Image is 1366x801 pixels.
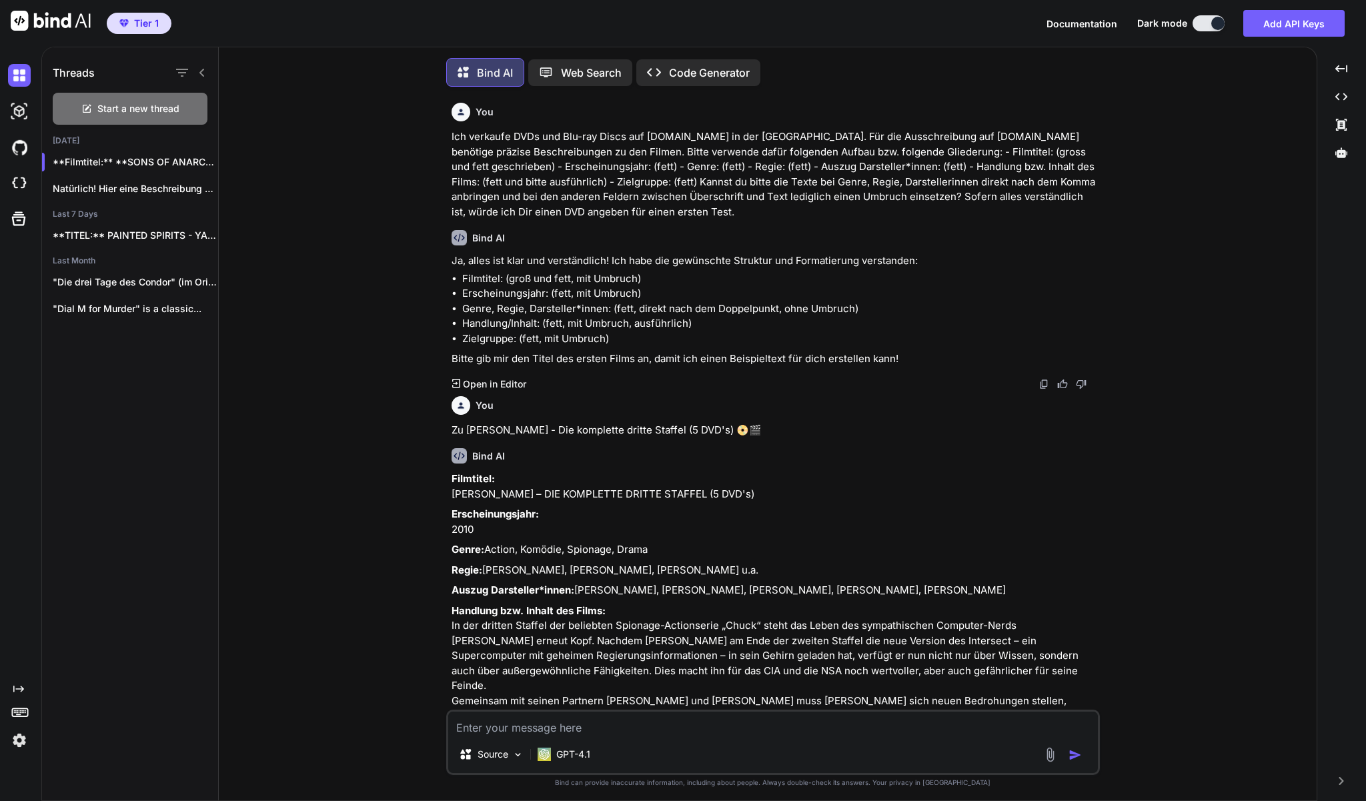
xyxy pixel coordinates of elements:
h6: Bind AI [472,231,505,245]
p: **TITEL:** PAINTED SPIRITS - YANOMAMI **ERSCHEINUNGSJAHR:** 2018... [53,229,218,242]
li: Zielgruppe: (fett, mit Umbruch) [462,331,1097,347]
img: darkAi-studio [8,100,31,123]
h2: [DATE] [42,135,218,146]
span: Documentation [1047,18,1117,29]
h2: Last Month [42,255,218,266]
p: 2010 [452,507,1097,537]
p: [PERSON_NAME] – DIE KOMPLETTE DRITTE STAFFEL (5 DVD's) [452,472,1097,502]
p: Source [478,748,508,761]
strong: Handlung bzw. Inhalt des Films: [452,604,606,617]
p: Action, Komödie, Spionage, Drama [452,542,1097,558]
img: Bind AI [11,11,91,31]
img: attachment [1043,747,1058,762]
span: Start a new thread [97,102,179,115]
button: premiumTier 1 [107,13,171,34]
img: dislike [1076,379,1087,389]
h2: Last 7 Days [42,209,218,219]
img: githubDark [8,136,31,159]
p: Open in Editor [463,377,526,391]
h6: You [476,105,494,119]
h6: You [476,399,494,412]
span: Tier 1 [134,17,159,30]
strong: Genre: [452,543,484,556]
img: premium [119,19,129,27]
p: "Die drei Tage des Condor" (im Original:... [53,275,218,289]
img: icon [1069,748,1082,762]
p: Ja, alles ist klar und verständlich! Ich habe die gewünschte Struktur und Formatierung verstanden: [452,253,1097,269]
p: [PERSON_NAME], [PERSON_NAME], [PERSON_NAME] u.a. [452,563,1097,578]
img: Pick Models [512,749,524,760]
img: darkChat [8,64,31,87]
img: like [1057,379,1068,389]
p: **Filmtitel:** **SONS OF ANARCHY – STAFF... [53,155,218,169]
img: cloudideIcon [8,172,31,195]
p: In der dritten Staffel der beliebten Spionage-Actionserie „Chuck“ steht das Leben des sympathisch... [452,604,1097,784]
p: [PERSON_NAME], [PERSON_NAME], [PERSON_NAME], [PERSON_NAME], [PERSON_NAME] [452,583,1097,598]
strong: Filmtitel: [452,472,495,485]
p: Code Generator [669,65,750,81]
li: Erscheinungsjahr: (fett, mit Umbruch) [462,286,1097,301]
h1: Threads [53,65,95,81]
h6: Bind AI [472,450,505,463]
li: Genre, Regie, Darsteller*innen: (fett, direkt nach dem Doppelpunkt, ohne Umbruch) [462,301,1097,317]
strong: Auszug Darsteller*innen: [452,584,574,596]
button: Documentation [1047,17,1117,31]
p: "Dial M for Murder" is a classic... [53,302,218,315]
p: Natürlich! Hier eine Beschreibung zu **C... [53,182,218,195]
button: Add API Keys [1243,10,1345,37]
li: Filmtitel: (groß und fett, mit Umbruch) [462,271,1097,287]
p: Zu [PERSON_NAME] - Die komplette dritte Staffel (5 DVD's) 📀🎬 [452,423,1097,438]
p: Ich verkaufe DVDs und Blu-ray Discs auf [DOMAIN_NAME] in der [GEOGRAPHIC_DATA]. Für die Ausschrei... [452,129,1097,219]
img: settings [8,729,31,752]
img: copy [1039,379,1049,389]
p: Web Search [561,65,622,81]
p: GPT-4.1 [556,748,590,761]
strong: Regie: [452,564,482,576]
img: GPT-4.1 [538,748,551,761]
p: Bitte gib mir den Titel des ersten Films an, damit ich einen Beispieltext für dich erstellen kann! [452,351,1097,367]
p: Bind AI [477,65,513,81]
strong: Erscheinungsjahr: [452,508,539,520]
span: Dark mode [1137,17,1187,30]
li: Handlung/Inhalt: (fett, mit Umbruch, ausführlich) [462,316,1097,331]
p: Bind can provide inaccurate information, including about people. Always double-check its answers.... [446,778,1100,788]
